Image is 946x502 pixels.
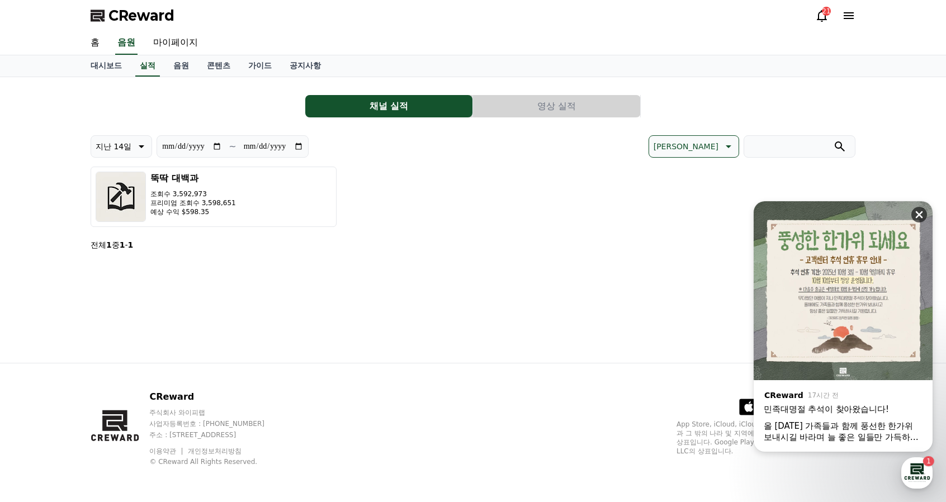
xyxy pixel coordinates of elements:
a: 공지사항 [281,55,330,77]
a: 홈 [82,31,108,55]
a: 개인정보처리방침 [188,447,242,455]
a: 설정 [144,354,215,382]
button: 영상 실적 [473,95,640,117]
img: 뚝딱 대백과 [96,172,146,222]
a: 1대화 [74,354,144,382]
a: 21 [815,9,829,22]
p: 조회수 3,592,973 [150,190,236,198]
p: CReward [149,390,286,404]
p: 프리미엄 조회수 3,598,651 [150,198,236,207]
button: 지난 14일 [91,135,152,158]
span: 대화 [102,372,116,381]
button: 채널 실적 [305,95,472,117]
a: 홈 [3,354,74,382]
span: 설정 [173,371,186,380]
p: 지난 14일 [96,139,131,154]
span: 1 [113,354,117,363]
p: [PERSON_NAME] [654,139,718,154]
span: 홈 [35,371,42,380]
a: 가이드 [239,55,281,77]
p: ~ [229,140,236,153]
span: CReward [108,7,174,25]
p: 주소 : [STREET_ADDRESS] [149,430,286,439]
a: 채널 실적 [305,95,473,117]
p: App Store, iCloud, iCloud Drive 및 iTunes Store는 미국과 그 밖의 나라 및 지역에서 등록된 Apple Inc.의 서비스 상표입니다. Goo... [677,420,855,456]
button: [PERSON_NAME] [649,135,739,158]
a: 대시보드 [82,55,131,77]
a: 영상 실적 [473,95,641,117]
a: 콘텐츠 [198,55,239,77]
h3: 뚝딱 대백과 [150,172,236,185]
div: 21 [822,7,831,16]
p: 주식회사 와이피랩 [149,408,286,417]
a: 이용약관 [149,447,185,455]
button: 뚝딱 대백과 조회수 3,592,973 프리미엄 조회수 3,598,651 예상 수익 $598.35 [91,167,337,227]
a: 실적 [135,55,160,77]
a: 음원 [164,55,198,77]
p: 전체 중 - [91,239,133,250]
p: © CReward All Rights Reserved. [149,457,286,466]
strong: 1 [128,240,134,249]
p: 예상 수익 $598.35 [150,207,236,216]
strong: 1 [120,240,125,249]
strong: 1 [106,240,112,249]
a: 음원 [115,31,138,55]
p: 사업자등록번호 : [PHONE_NUMBER] [149,419,286,428]
a: CReward [91,7,174,25]
a: 마이페이지 [144,31,207,55]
